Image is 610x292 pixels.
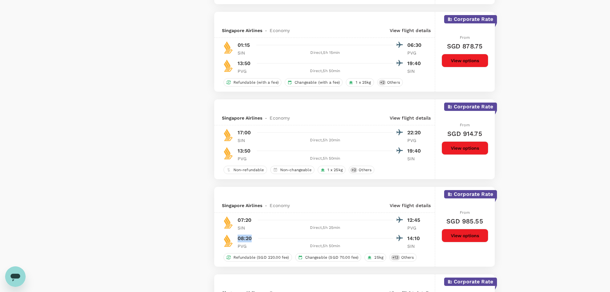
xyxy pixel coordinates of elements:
[222,129,235,141] img: SQ
[224,78,281,87] div: Refundable (with a fee)
[460,123,470,127] span: From
[222,115,263,121] span: Singapore Airlines
[262,202,270,209] span: -
[257,243,393,249] div: Direct , 5h 50min
[454,278,493,286] p: Corporate Rate
[390,115,431,121] p: View flight details
[407,41,423,49] p: 06:30
[407,137,423,144] p: PVG
[222,234,235,247] img: SQ
[353,80,373,85] span: 1 x 25kg
[222,216,235,229] img: SQ
[442,229,488,242] button: View options
[407,147,423,155] p: 19:40
[399,255,417,260] span: Others
[391,255,400,260] span: + 13
[454,103,493,111] p: Corporate Rate
[270,202,290,209] span: Economy
[5,266,26,287] iframe: Button to launch messaging window
[295,253,362,262] div: Changeable (SGD 70.00 fee)
[278,167,314,173] span: Non-changeable
[407,243,423,249] p: SIN
[349,166,374,174] div: +2Others
[407,216,423,224] p: 12:45
[390,27,431,34] p: View flight details
[356,167,374,173] span: Others
[222,147,235,160] img: SQ
[222,59,235,72] img: SQ
[407,155,423,162] p: SIN
[379,80,386,85] span: + 2
[238,50,254,56] p: SIN
[447,129,482,139] h6: SGD 914.75
[238,129,251,137] p: 17:00
[224,166,267,174] div: Non-refundable
[350,167,357,173] span: + 2
[222,41,235,54] img: SQ
[407,235,423,242] p: 14:10
[390,202,431,209] p: View flight details
[442,54,488,67] button: View options
[270,115,290,121] span: Economy
[454,190,493,198] p: Corporate Rate
[385,80,403,85] span: Others
[238,147,251,155] p: 13:50
[222,202,263,209] span: Singapore Airlines
[407,60,423,67] p: 19:40
[446,216,483,226] h6: SGD 985.55
[238,216,252,224] p: 07:20
[238,155,254,162] p: PVG
[372,255,386,260] span: 25kg
[270,166,314,174] div: Non-changeable
[346,78,374,87] div: 1 x 25kg
[407,68,423,74] p: SIN
[377,78,403,87] div: +2Others
[318,166,346,174] div: 1 x 25kg
[257,68,393,74] div: Direct , 5h 50min
[270,27,290,34] span: Economy
[460,210,470,215] span: From
[238,243,254,249] p: PVG
[407,225,423,231] p: PVG
[238,68,254,74] p: PVG
[285,78,343,87] div: Changeable (with a fee)
[447,41,483,51] h6: SGD 878.75
[364,253,386,262] div: 25kg
[238,235,252,242] p: 08:20
[292,80,342,85] span: Changeable (with a fee)
[231,255,292,260] span: Refundable (SGD 220.00 fee)
[442,141,488,155] button: View options
[257,155,393,162] div: Direct , 5h 50min
[407,129,423,137] p: 22:20
[460,35,470,40] span: From
[325,167,345,173] span: 1 x 25kg
[231,167,267,173] span: Non-refundable
[238,60,251,67] p: 13:50
[222,27,263,34] span: Singapore Airlines
[262,115,270,121] span: -
[238,137,254,144] p: SIN
[257,225,393,231] div: Direct , 5h 25min
[224,253,292,262] div: Refundable (SGD 220.00 fee)
[303,255,361,260] span: Changeable (SGD 70.00 fee)
[262,27,270,34] span: -
[238,41,250,49] p: 01:15
[231,80,281,85] span: Refundable (with a fee)
[407,50,423,56] p: PVG
[454,15,493,23] p: Corporate Rate
[257,137,393,144] div: Direct , 5h 20min
[257,50,393,56] div: Direct , 5h 15min
[389,253,417,262] div: +13Others
[238,225,254,231] p: SIN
